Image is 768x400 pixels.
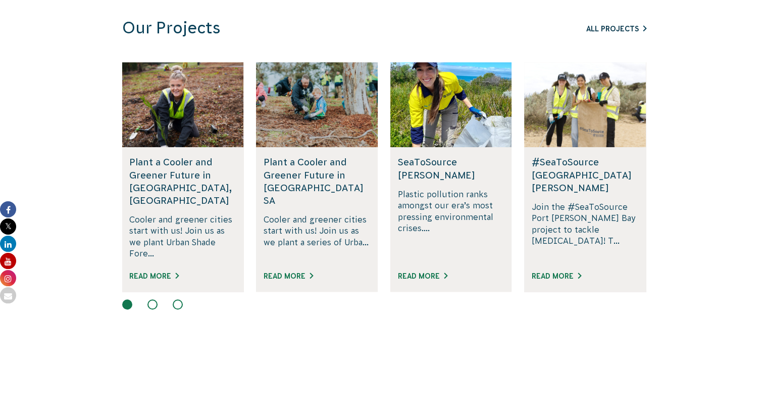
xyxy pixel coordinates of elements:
[398,156,504,181] h5: SeaToSource [PERSON_NAME]
[264,156,370,207] h5: Plant a Cooler and Greener Future in [GEOGRAPHIC_DATA] SA
[264,272,313,280] a: Read More
[532,156,638,194] h5: #SeaToSource [GEOGRAPHIC_DATA][PERSON_NAME]
[264,214,370,259] p: Cooler and greener cities start with us! Join us as we plant a series of Urba...
[129,272,179,280] a: Read More
[586,25,646,33] a: All Projects
[532,272,581,280] a: Read More
[129,156,236,207] h5: Plant a Cooler and Greener Future in [GEOGRAPHIC_DATA], [GEOGRAPHIC_DATA]
[129,214,236,259] p: Cooler and greener cities start with us! Join us as we plant Urban Shade Fore...
[398,189,504,259] p: Plastic pollution ranks amongst our era’s most pressing environmental crises....
[398,272,447,280] a: Read More
[532,201,638,259] p: Join the #SeaToSource Port [PERSON_NAME] Bay project to tackle [MEDICAL_DATA]! T...
[122,18,510,38] h3: Our Projects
